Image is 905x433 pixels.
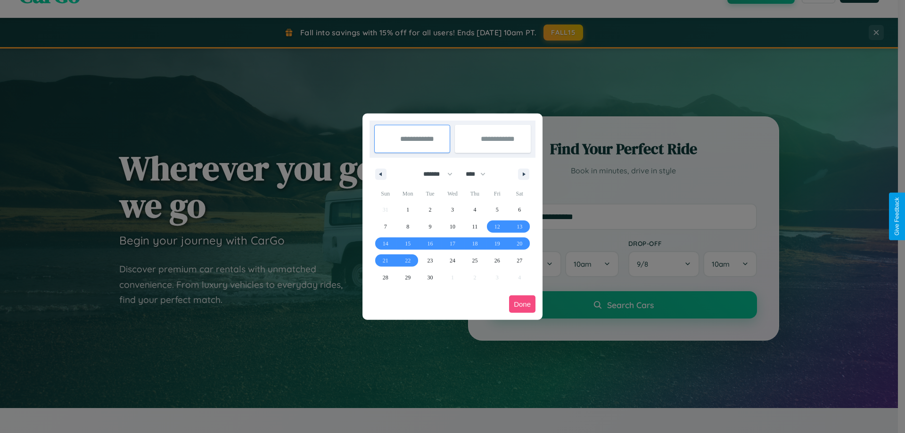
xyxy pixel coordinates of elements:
span: 1 [406,201,409,218]
span: 30 [428,269,433,286]
span: 24 [450,252,455,269]
button: 22 [396,252,419,269]
span: 9 [429,218,432,235]
button: 28 [374,269,396,286]
div: Give Feedback [894,197,900,236]
button: 6 [509,201,531,218]
span: 25 [472,252,477,269]
span: 4 [473,201,476,218]
span: Thu [464,186,486,201]
span: 10 [450,218,455,235]
span: Fri [486,186,508,201]
button: 25 [464,252,486,269]
span: 21 [383,252,388,269]
span: 17 [450,235,455,252]
span: 27 [517,252,522,269]
button: 23 [419,252,441,269]
span: 23 [428,252,433,269]
button: 17 [441,235,463,252]
span: 15 [405,235,411,252]
button: 29 [396,269,419,286]
button: 4 [464,201,486,218]
span: Tue [419,186,441,201]
span: 13 [517,218,522,235]
button: 10 [441,218,463,235]
span: 22 [405,252,411,269]
span: 7 [384,218,387,235]
button: 11 [464,218,486,235]
button: 26 [486,252,508,269]
button: 3 [441,201,463,218]
button: 7 [374,218,396,235]
button: 2 [419,201,441,218]
span: Mon [396,186,419,201]
button: 20 [509,235,531,252]
span: 28 [383,269,388,286]
span: 26 [494,252,500,269]
button: 5 [486,201,508,218]
span: 16 [428,235,433,252]
button: 12 [486,218,508,235]
span: 11 [472,218,478,235]
button: 19 [486,235,508,252]
button: 27 [509,252,531,269]
button: 8 [396,218,419,235]
button: 13 [509,218,531,235]
span: 6 [518,201,521,218]
button: 14 [374,235,396,252]
span: 8 [406,218,409,235]
span: Wed [441,186,463,201]
button: 9 [419,218,441,235]
button: 30 [419,269,441,286]
span: 20 [517,235,522,252]
button: 21 [374,252,396,269]
button: 15 [396,235,419,252]
span: 12 [494,218,500,235]
button: Done [509,295,535,313]
button: 16 [419,235,441,252]
button: 24 [441,252,463,269]
span: 3 [451,201,454,218]
span: 29 [405,269,411,286]
button: 18 [464,235,486,252]
span: 18 [472,235,477,252]
span: 2 [429,201,432,218]
span: 19 [494,235,500,252]
span: Sun [374,186,396,201]
span: 5 [496,201,499,218]
span: 14 [383,235,388,252]
button: 1 [396,201,419,218]
span: Sat [509,186,531,201]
